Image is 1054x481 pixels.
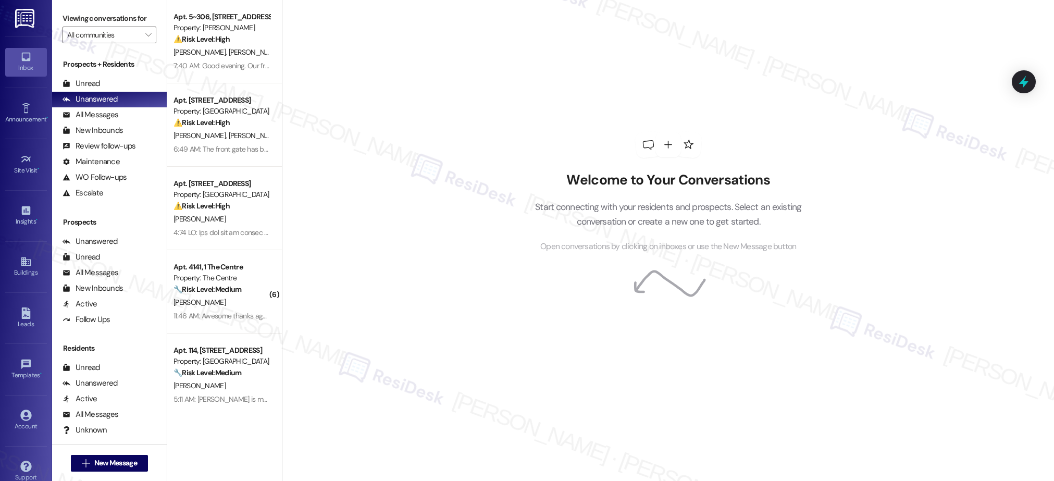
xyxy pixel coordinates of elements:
div: 5:11 AM: [PERSON_NAME] is my partner, I'm her wife. you just have our numbers switched is all. Th... [173,394,518,404]
div: Apt. [STREET_ADDRESS] [173,95,270,106]
div: Active [63,299,97,310]
a: Inbox [5,48,47,76]
div: All Messages [63,409,118,420]
i:  [145,31,151,39]
div: New Inbounds [63,125,123,136]
strong: 🔧 Risk Level: Medium [173,285,241,294]
span: [PERSON_NAME] [173,298,226,307]
div: Unanswered [63,378,118,389]
span: • [46,114,48,121]
span: • [38,165,39,172]
div: Active [63,393,97,404]
div: Apt. 114, [STREET_ADDRESS] [173,345,270,356]
span: [PERSON_NAME] [229,47,281,57]
div: Property: [GEOGRAPHIC_DATA] [173,106,270,117]
div: Follow Ups [63,314,110,325]
div: Property: The Centre [173,273,270,283]
div: 6:49 AM: The front gate has been broken when would that be fixed? [173,144,380,154]
div: Unread [63,78,100,89]
span: Open conversations by clicking on inboxes or use the New Message button [540,240,796,253]
div: Unknown [63,425,107,436]
span: [PERSON_NAME] [173,47,229,57]
a: Templates • [5,355,47,384]
span: • [40,370,42,377]
div: New Inbounds [63,283,123,294]
span: • [36,216,38,224]
div: Maintenance [63,156,120,167]
div: Unread [63,252,100,263]
div: Apt. 5~306, [STREET_ADDRESS] [173,11,270,22]
div: All Messages [63,109,118,120]
div: Apt. 4141, 1 The Centre [173,262,270,273]
div: Unread [63,362,100,373]
img: ResiDesk Logo [15,9,36,28]
div: Unanswered [63,236,118,247]
strong: 🔧 Risk Level: Medium [173,368,241,377]
div: Review follow-ups [63,141,135,152]
span: New Message [94,458,137,468]
div: Property: [PERSON_NAME] [173,22,270,33]
div: Prospects + Residents [52,59,167,70]
span: [PERSON_NAME] [173,131,229,140]
div: Residents [52,343,167,354]
div: WO Follow-ups [63,172,127,183]
div: Prospects [52,217,167,228]
div: Property: [GEOGRAPHIC_DATA] [173,356,270,367]
div: Apt. [STREET_ADDRESS] [173,178,270,189]
a: Leads [5,304,47,332]
span: [PERSON_NAME] [173,381,226,390]
div: 11:46 AM: Awesome thanks again and my payment will be in the mail 📬 [DATE] morning or tonight!!! [173,311,472,320]
a: Insights • [5,202,47,230]
strong: ⚠️ Risk Level: High [173,34,230,44]
p: Start connecting with your residents and prospects. Select an existing conversation or create a n... [519,200,817,229]
span: [PERSON_NAME] [173,214,226,224]
h2: Welcome to Your Conversations [519,172,817,189]
strong: ⚠️ Risk Level: High [173,201,230,211]
a: Account [5,406,47,435]
a: Site Visit • [5,151,47,179]
div: Property: [GEOGRAPHIC_DATA] [173,189,270,200]
i:  [82,459,90,467]
button: New Message [71,455,148,472]
input: All communities [67,27,140,43]
a: Buildings [5,253,47,281]
span: [PERSON_NAME] [229,131,281,140]
strong: ⚠️ Risk Level: High [173,118,230,127]
div: Escalate [63,188,103,199]
div: Unanswered [63,94,118,105]
label: Viewing conversations for [63,10,156,27]
div: All Messages [63,267,118,278]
